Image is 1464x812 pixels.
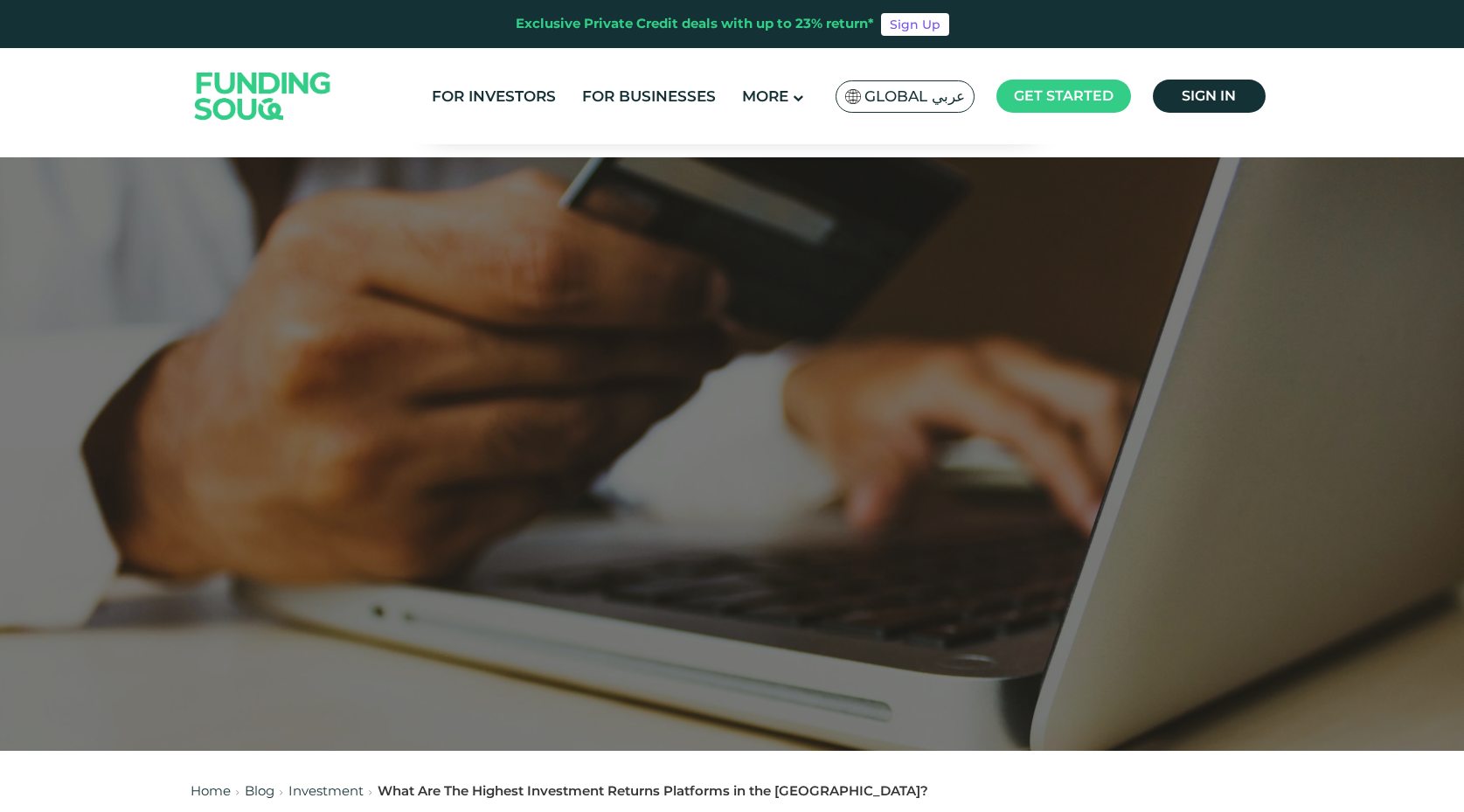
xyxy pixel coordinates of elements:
[578,82,720,111] a: For Businesses
[1153,80,1266,113] a: Sign in
[845,89,861,104] img: SA Flag
[177,52,349,140] img: Logo
[378,781,928,802] div: What Are The Highest Investment Returns Platforms in the [GEOGRAPHIC_DATA]?
[427,82,560,111] a: For Investors
[1182,87,1236,104] span: Sign in
[864,87,965,107] span: Global عربي
[191,782,231,799] a: Home
[516,14,874,34] div: Exclusive Private Credit deals with up to 23% return*
[742,87,788,105] span: More
[1014,87,1114,104] span: Get started
[881,13,949,36] a: Sign Up
[288,782,364,799] a: Investment
[245,782,274,799] a: Blog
